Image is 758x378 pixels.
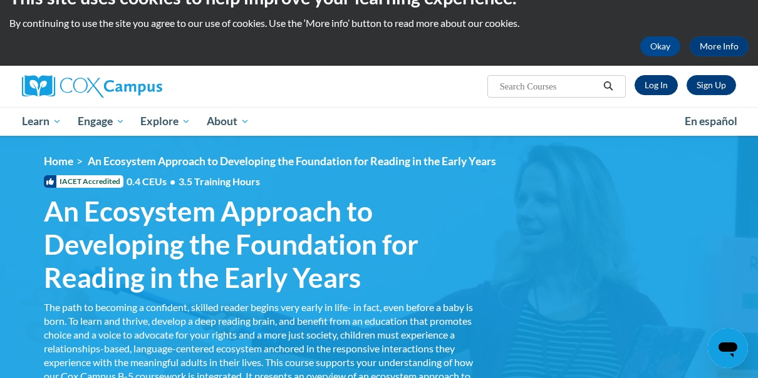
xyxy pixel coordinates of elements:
[78,114,125,129] span: Engage
[70,107,133,136] a: Engage
[635,75,678,95] a: Log In
[499,79,599,94] input: Search Courses
[22,75,247,98] a: Cox Campus
[132,107,199,136] a: Explore
[179,175,260,187] span: 3.5 Training Hours
[13,107,745,136] div: Main menu
[127,175,260,188] span: 0.4 CEUs
[685,115,737,128] span: En español
[199,107,257,136] a: About
[687,75,736,95] a: Register
[9,16,749,30] p: By continuing to use the site you agree to our use of cookies. Use the ‘More info’ button to read...
[14,107,70,136] a: Learn
[640,36,680,56] button: Okay
[690,36,749,56] a: More Info
[44,175,123,188] span: IACET Accredited
[44,195,476,294] span: An Ecosystem Approach to Developing the Foundation for Reading in the Early Years
[207,114,249,129] span: About
[140,114,190,129] span: Explore
[170,175,175,187] span: •
[88,155,496,168] span: An Ecosystem Approach to Developing the Foundation for Reading in the Early Years
[22,114,61,129] span: Learn
[677,108,745,135] a: En español
[22,75,162,98] img: Cox Campus
[708,328,748,368] iframe: Button to launch messaging window, conversation in progress
[44,155,73,168] a: Home
[599,79,618,94] button: Search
